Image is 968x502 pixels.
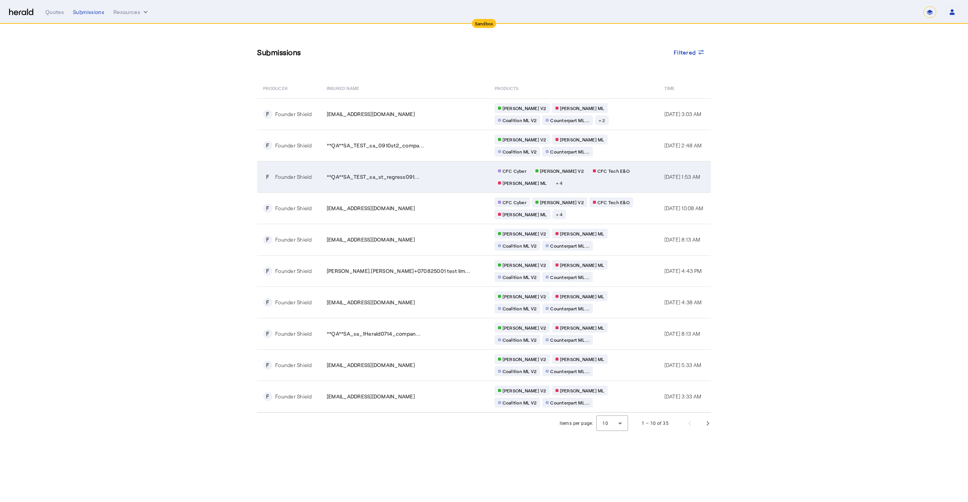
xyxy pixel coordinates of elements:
[263,110,272,119] div: F
[556,180,563,186] span: + 4
[699,414,717,432] button: Next page
[503,105,546,111] span: [PERSON_NAME] V2
[550,117,589,123] span: Counterpart ML ...
[275,330,312,338] div: Founder Shield
[263,172,272,181] div: F
[327,236,415,243] span: [EMAIL_ADDRESS][DOMAIN_NAME]
[503,136,546,143] span: [PERSON_NAME] V2
[550,400,589,406] span: Counterpart ML ...
[263,141,272,150] div: F
[263,298,272,307] div: F
[503,231,546,237] span: [PERSON_NAME] V2
[263,361,272,370] div: F
[275,361,312,369] div: Founder Shield
[540,199,584,205] span: [PERSON_NAME] V2
[664,142,702,149] span: [DATE] 2:48 AM
[664,362,701,368] span: [DATE] 5:33 AM
[560,231,604,237] span: [PERSON_NAME] ML
[327,142,424,149] span: **QA**SA_TEST_sa_0910st2_compa...
[9,9,33,16] img: Herald Logo
[275,205,312,212] div: Founder Shield
[664,268,702,274] span: [DATE] 4:43 PM
[263,392,272,401] div: F
[668,45,711,59] button: Filtered
[550,149,589,155] span: Counterpart ML ...
[275,267,312,275] div: Founder Shield
[642,420,669,427] div: 1 – 10 of 35
[275,110,312,118] div: Founder Shield
[503,356,546,362] span: [PERSON_NAME] V2
[275,236,312,243] div: Founder Shield
[263,235,272,244] div: F
[560,356,604,362] span: [PERSON_NAME] ML
[664,330,700,337] span: [DATE] 8:13 AM
[327,110,415,118] span: [EMAIL_ADDRESS][DOMAIN_NAME]
[540,168,584,174] span: [PERSON_NAME] V2
[560,325,604,331] span: [PERSON_NAME] ML
[560,105,604,111] span: [PERSON_NAME] ML
[550,243,589,249] span: Counterpart ML ...
[327,84,359,91] span: Insured Name
[550,368,589,374] span: Counterpart ML ...
[275,299,312,306] div: Founder Shield
[275,393,312,400] div: Founder Shield
[664,84,675,91] span: Time
[275,173,312,181] div: Founder Shield
[560,262,604,268] span: [PERSON_NAME] ML
[503,199,526,205] span: CFC Cyber
[113,8,149,16] button: Resources dropdown menu
[550,274,589,280] span: Counterpart ML ...
[263,204,272,213] div: F
[263,266,272,276] div: F
[664,299,702,305] span: [DATE] 4:38 AM
[327,361,415,369] span: [EMAIL_ADDRESS][DOMAIN_NAME]
[327,205,415,212] span: [EMAIL_ADDRESS][DOMAIN_NAME]
[495,84,519,91] span: PRODUCTS
[550,305,589,311] span: Counterpart ML ...
[327,299,415,306] span: [EMAIL_ADDRESS][DOMAIN_NAME]
[503,368,537,374] span: Coalition ML V2
[472,19,496,28] div: Sandbox
[556,211,563,217] span: + 4
[560,136,604,143] span: [PERSON_NAME] ML
[503,117,537,123] span: Coalition ML V2
[503,387,546,394] span: [PERSON_NAME] V2
[263,329,272,338] div: F
[503,337,537,343] span: Coalition ML V2
[503,168,526,174] span: CFC Cyber
[560,293,604,299] span: [PERSON_NAME] ML
[257,77,711,413] table: Table view of all submissions by your platform
[263,84,288,91] span: PRODUCER
[664,236,700,243] span: [DATE] 8:13 AM
[560,387,604,394] span: [PERSON_NAME] ML
[560,420,593,427] div: Items per page:
[664,111,701,117] span: [DATE] 3:03 AM
[550,337,589,343] span: Counterpart ML ...
[503,293,546,299] span: [PERSON_NAME] V2
[664,174,700,180] span: [DATE] 1:53 AM
[503,400,537,406] span: Coalition ML V2
[45,8,64,16] div: Quotes
[327,330,420,338] span: **QA**SA_sa_1Herald0714_compan...
[503,149,537,155] span: Coalition ML V2
[597,199,630,205] span: CFC Tech E&O
[503,243,537,249] span: Coalition ML V2
[327,267,470,275] span: [PERSON_NAME].[PERSON_NAME]+070825001 test lim...
[73,8,104,16] div: Submissions
[674,48,696,56] span: Filtered
[599,117,605,123] span: + 2
[503,180,547,186] span: [PERSON_NAME] ML
[275,142,312,149] div: Founder Shield
[327,393,415,400] span: [EMAIL_ADDRESS][DOMAIN_NAME]
[503,262,546,268] span: [PERSON_NAME] V2
[503,305,537,311] span: Coalition ML V2
[664,205,703,211] span: [DATE] 10:08 AM
[503,325,546,331] span: [PERSON_NAME] V2
[597,168,630,174] span: CFC Tech E&O
[503,274,537,280] span: Coalition ML V2
[503,211,547,217] span: [PERSON_NAME] ML
[327,173,419,181] span: **QA**SA_TEST_sa_st_regress091...
[257,47,301,57] h3: Submissions
[664,393,701,400] span: [DATE] 3:33 AM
